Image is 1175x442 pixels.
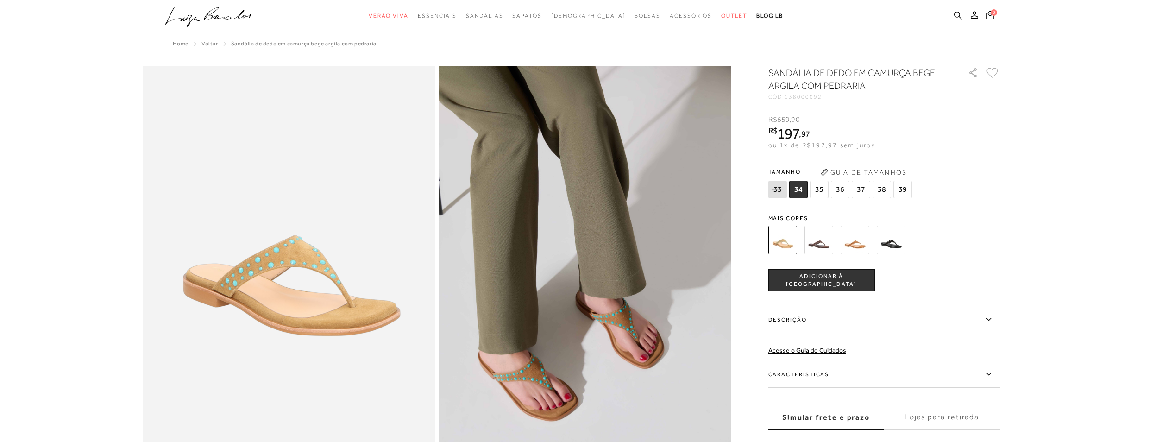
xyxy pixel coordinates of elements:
[231,40,377,47] span: SANDÁLIA DE DEDO EM CAMURÇA BEGE ARGILA COM PEDRARIA
[884,405,1000,430] label: Lojas para retirada
[721,7,747,25] a: categoryNavScreenReaderText
[769,272,874,289] span: ADICIONAR À [GEOGRAPHIC_DATA]
[768,141,875,149] span: ou 1x de R$197,97 sem juros
[810,181,829,198] span: 35
[799,130,810,138] i: ,
[893,181,912,198] span: 39
[768,361,1000,388] label: Características
[466,13,503,19] span: Sandálias
[551,7,626,25] a: noSubCategoriesText
[991,9,997,16] span: 0
[768,405,884,430] label: Simular frete e prazo
[512,13,541,19] span: Sapatos
[670,7,712,25] a: categoryNavScreenReaderText
[777,115,790,124] span: 659
[984,10,997,23] button: 0
[768,66,942,92] h1: SANDÁLIA DE DEDO EM CAMURÇA BEGE ARGILA COM PEDRARIA
[768,94,954,100] div: CÓD:
[768,126,778,135] i: R$
[768,347,846,354] a: Acesse o Guia de Cuidados
[768,269,875,291] button: ADICIONAR À [GEOGRAPHIC_DATA]
[369,7,408,25] a: categoryNavScreenReaderText
[785,94,822,100] span: 138000092
[831,181,849,198] span: 36
[635,13,660,19] span: Bolsas
[466,7,503,25] a: categoryNavScreenReaderText
[873,181,891,198] span: 38
[768,306,1000,333] label: Descrição
[777,125,799,142] span: 197
[756,13,783,19] span: BLOG LB
[768,226,797,254] img: SANDÁLIA DE DEDO EM CAMURÇA BEGE ARGILA COM PEDRARIA
[768,181,787,198] span: 33
[512,7,541,25] a: categoryNavScreenReaderText
[369,13,408,19] span: Verão Viva
[789,181,808,198] span: 34
[173,40,189,47] a: Home
[721,13,747,19] span: Outlet
[852,181,870,198] span: 37
[841,226,869,254] img: SANDÁLIA DE DEDO EM CAMURÇA CARAMELO COM PEDRARIA
[804,226,833,254] img: SANDÁLIA DE DEDO EM CAMURÇA CAFÉ COM PEDRARIA
[551,13,626,19] span: [DEMOGRAPHIC_DATA]
[635,7,660,25] a: categoryNavScreenReaderText
[201,40,218,47] a: Voltar
[791,115,799,124] span: 90
[768,115,777,124] i: R$
[756,7,783,25] a: BLOG LB
[418,13,457,19] span: Essenciais
[817,165,910,180] button: Guia de Tamanhos
[418,7,457,25] a: categoryNavScreenReaderText
[768,165,914,179] span: Tamanho
[670,13,712,19] span: Acessórios
[877,226,905,254] img: SANDÁLIA DE DEDO EM CAMURÇA PRETA COM PEDRARIA
[790,115,800,124] i: ,
[768,215,1000,221] span: Mais cores
[801,129,810,139] span: 97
